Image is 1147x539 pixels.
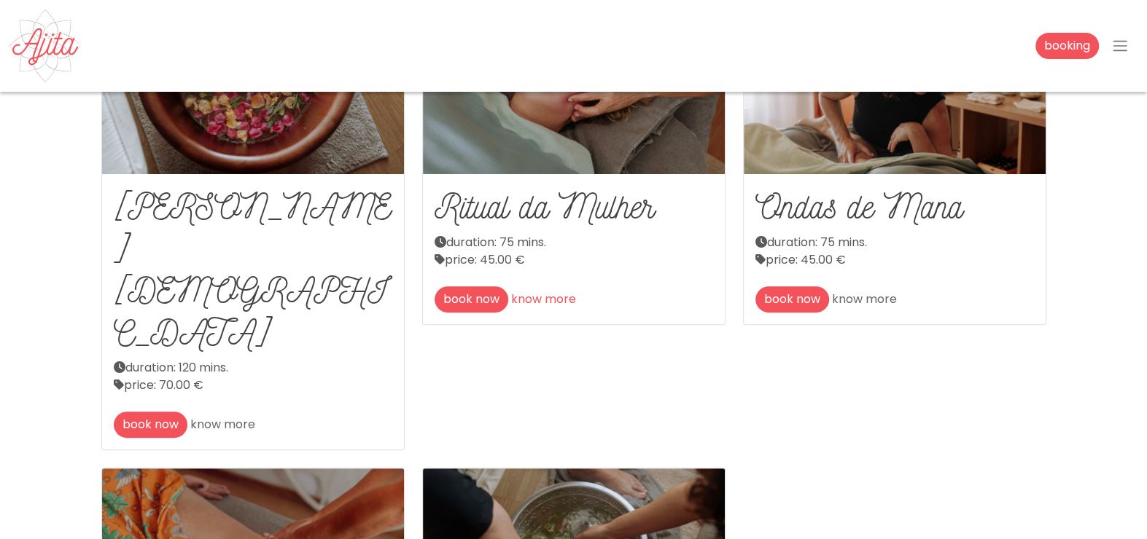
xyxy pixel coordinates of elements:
[114,186,392,353] h2: [PERSON_NAME][DEMOGRAPHIC_DATA]
[114,377,392,394] div: price: 70.00 €
[435,234,713,251] div: duration: 75 mins.
[1035,33,1099,59] a: booking
[435,286,508,312] a: book now
[832,290,897,307] a: know more
[755,286,829,312] a: book now
[114,412,187,438] a: book now
[190,416,255,433] a: know more
[435,186,713,228] h2: Ritual da Mulher
[755,234,1034,251] div: duration: 75 mins.
[755,186,1034,228] h2: Ondas de Mana
[114,359,392,377] div: duration: 120 mins.
[435,251,713,269] div: price: 45.00 €
[9,9,82,82] img: Ajita Feminine Massage - Ribamar, Ericeira
[755,251,1034,269] div: price: 45.00 €
[511,290,576,307] a: know more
